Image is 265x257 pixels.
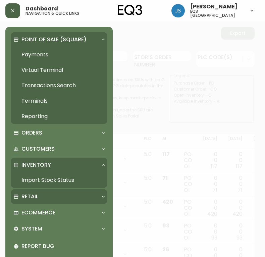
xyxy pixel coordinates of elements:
[11,62,107,78] a: Virtual Terminal
[11,238,107,255] div: Report Bug
[11,125,107,140] div: Orders
[11,158,107,172] div: Inventory
[11,32,107,47] div: Point of Sale (Square)
[11,172,107,188] a: Import Stock Status
[190,4,237,9] span: [PERSON_NAME]
[171,4,185,17] img: f82dfefccbffaa8aacc9f3a909cf23c8
[11,78,107,93] a: Transactions Search
[21,129,42,137] p: Orders
[21,36,87,43] p: Point of Sale (Square)
[25,11,79,15] h5: navigation & quick links
[11,142,107,156] div: Customers
[118,5,143,15] img: logo
[11,109,107,124] a: Reporting
[21,225,42,233] p: System
[11,47,107,62] a: Payments
[11,93,107,109] a: Terminals
[21,145,55,153] p: Customers
[21,243,105,250] p: Report Bug
[11,221,107,236] div: System
[21,193,38,200] p: Retail
[11,189,107,204] div: Retail
[190,9,244,17] h5: eq3 [GEOGRAPHIC_DATA]
[21,161,51,169] p: Inventory
[21,209,55,216] p: Ecommerce
[25,6,58,11] span: Dashboard
[11,205,107,220] div: Ecommerce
